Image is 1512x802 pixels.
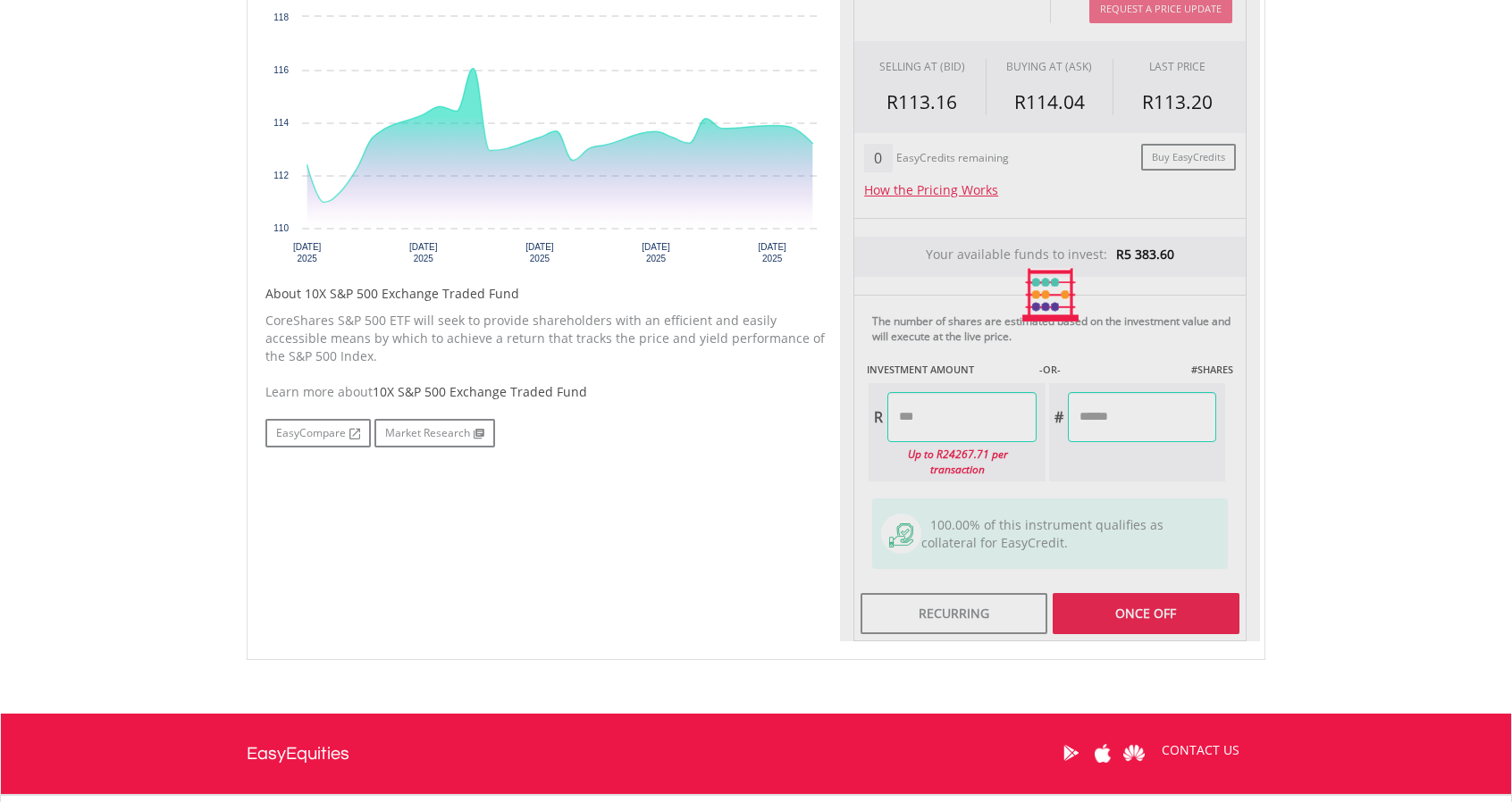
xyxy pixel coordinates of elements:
[1118,725,1149,781] a: Huawei
[374,419,495,447] a: Market Research
[273,13,289,22] text: 118
[273,118,289,128] text: 114
[758,242,786,263] text: [DATE] 2025
[265,383,827,401] div: Learn more about
[265,312,827,365] p: CoreShares S&P 500 ETF will seek to provide shareholders with an efficient and easily accessible ...
[525,242,554,263] text: [DATE] 2025
[265,419,371,447] a: EasyCompare
[273,65,289,75] text: 116
[373,383,587,400] span: 10X S&P 500 Exchange Traded Fund
[642,242,670,263] text: [DATE] 2025
[265,285,827,303] h5: About 10X S&P 500 Exchange Traded Fund
[265,8,827,276] div: Chart. Highcharts interactive chart.
[293,242,322,263] text: [DATE] 2025
[247,714,349,794] a: EasyEquities
[273,223,289,233] text: 110
[409,242,438,263] text: [DATE] 2025
[1087,725,1118,781] a: Apple
[1149,725,1252,775] a: CONTACT US
[1055,725,1087,781] a: Google Play
[273,171,289,180] text: 112
[265,8,827,276] svg: Interactive chart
